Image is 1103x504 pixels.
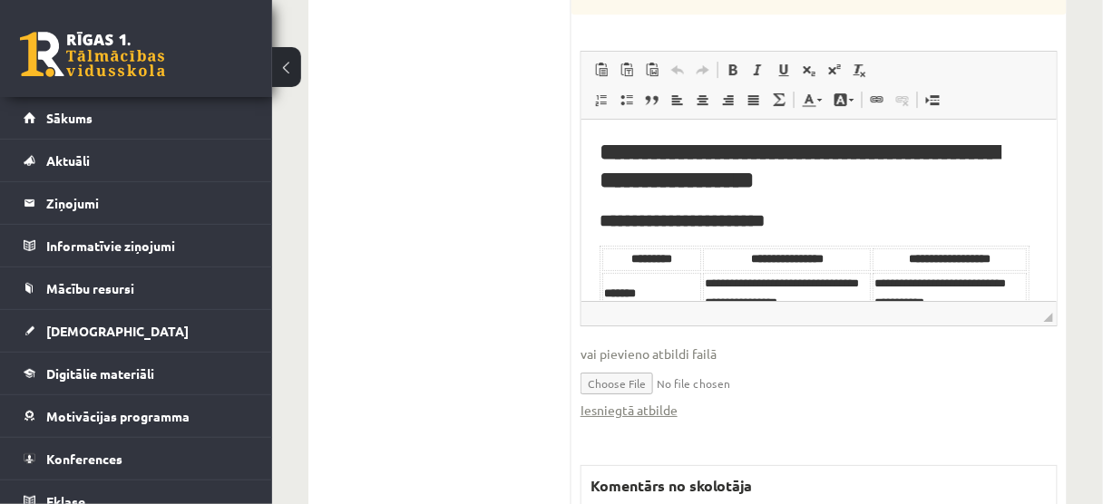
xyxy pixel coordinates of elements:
a: Izlīdzināt malas [741,88,766,111]
a: Slīpraksts (vadīšanas taustiņš+I) [746,58,771,82]
span: Aktuāli [46,152,90,169]
a: Ievietot/noņemt numurētu sarakstu [589,88,614,111]
a: Saite (vadīšanas taustiņš+K) [864,88,890,111]
body: Bagātinātā teksta redaktors, wiswyg-editor-47433866493240-1760507093-455 [18,18,455,37]
a: Atsaistīt [890,88,915,111]
span: vai pievieno atbildi failā [581,344,1058,363]
a: Konferences [24,438,249,480]
a: Izlīdzināt pa labi [716,88,741,111]
a: Fona krāsa [828,88,860,111]
a: Ziņojumi [24,182,249,224]
a: Bloka citāts [639,88,665,111]
span: Mācību resursi [46,280,134,296]
iframe: Bagātinātā teksta redaktors, wiswyg-editor-user-answer-47433984832420 [581,120,1057,301]
span: Digitālie materiāli [46,365,154,382]
a: Digitālie materiāli [24,353,249,394]
legend: Ziņojumi [46,182,249,224]
a: Ievietot/noņemt sarakstu ar aizzīmēm [614,88,639,111]
a: Sākums [24,97,249,139]
a: Pasvītrojums (vadīšanas taustiņš+U) [771,58,796,82]
a: Apakšraksts [796,58,822,82]
a: Rīgas 1. Tālmācības vidusskola [20,32,165,77]
legend: Informatīvie ziņojumi [46,225,249,267]
a: Iesniegtā atbilde [581,401,678,420]
a: Ievietot no Worda [639,58,665,82]
span: Sākums [46,110,93,126]
a: Mācību resursi [24,267,249,309]
a: Math [766,88,792,111]
a: Ielīmēt (vadīšanas taustiņš+V) [589,58,614,82]
a: Aktuāli [24,140,249,181]
a: Atkārtot (vadīšanas taustiņš+Y) [690,58,716,82]
body: Bagātinātā teksta redaktors, wiswyg-editor-user-answer-47433984832420 [18,18,457,501]
a: Teksta krāsa [796,88,828,111]
a: Noņemt stilus [847,58,873,82]
a: Augšraksts [822,58,847,82]
a: Atcelt (vadīšanas taustiņš+Z) [665,58,690,82]
a: Treknraksts (vadīšanas taustiņš+B) [720,58,746,82]
a: Ievietot lapas pārtraukumu drukai [920,88,945,111]
span: Motivācijas programma [46,408,190,424]
a: Informatīvie ziņojumi [24,225,249,267]
a: Motivācijas programma [24,395,249,437]
a: Ievietot kā vienkāršu tekstu (vadīšanas taustiņš+pārslēgšanas taustiņš+V) [614,58,639,82]
span: [DEMOGRAPHIC_DATA] [46,323,189,339]
a: Centrēti [690,88,716,111]
a: Izlīdzināt pa kreisi [665,88,690,111]
a: [DEMOGRAPHIC_DATA] [24,310,249,352]
span: Konferences [46,451,122,467]
span: Mērogot [1044,313,1053,322]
